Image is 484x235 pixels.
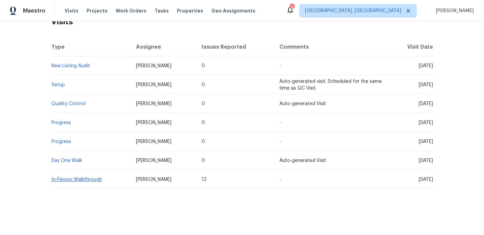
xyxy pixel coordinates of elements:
[51,177,102,182] a: In-Person Walkthrough
[136,83,171,87] span: [PERSON_NAME]
[305,7,401,14] span: [GEOGRAPHIC_DATA], [GEOGRAPHIC_DATA]
[136,139,171,144] span: [PERSON_NAME]
[202,83,205,87] span: 0
[202,101,205,106] span: 0
[65,7,78,14] span: Visits
[202,139,205,144] span: 0
[87,7,108,14] span: Projects
[136,177,171,182] span: [PERSON_NAME]
[433,7,474,14] span: [PERSON_NAME]
[389,38,433,56] th: Visit Date
[279,158,326,163] span: Auto-generated Visit
[202,158,205,163] span: 0
[131,38,196,56] th: Assignee
[211,7,255,14] span: Geo Assignments
[136,120,171,125] span: [PERSON_NAME]
[51,64,90,68] a: New Listing Audit
[136,101,171,106] span: [PERSON_NAME]
[290,4,294,11] div: 1
[419,101,433,106] span: [DATE]
[419,158,433,163] span: [DATE]
[51,83,65,87] a: Setup
[155,8,169,13] span: Tasks
[419,139,433,144] span: [DATE]
[136,64,171,68] span: [PERSON_NAME]
[136,158,171,163] span: [PERSON_NAME]
[51,158,82,163] a: Day One Walk
[279,139,281,144] span: -
[51,139,71,144] a: Progress
[279,177,281,182] span: -
[279,79,382,91] span: Auto-generated visit. Scheduled for the same time as QC Visit.
[202,177,207,182] span: 12
[419,177,433,182] span: [DATE]
[51,6,433,38] h2: Visits
[202,120,205,125] span: 0
[51,120,71,125] a: Progress
[116,7,146,14] span: Work Orders
[202,64,205,68] span: 0
[279,64,281,68] span: -
[274,38,389,56] th: Comments
[177,7,203,14] span: Properties
[51,38,131,56] th: Type
[23,7,45,14] span: Maestro
[419,120,433,125] span: [DATE]
[279,120,281,125] span: -
[279,101,326,106] span: Auto-generated Visit
[419,64,433,68] span: [DATE]
[51,101,86,106] a: Quality Control
[419,83,433,87] span: [DATE]
[196,38,274,56] th: Issues Reported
